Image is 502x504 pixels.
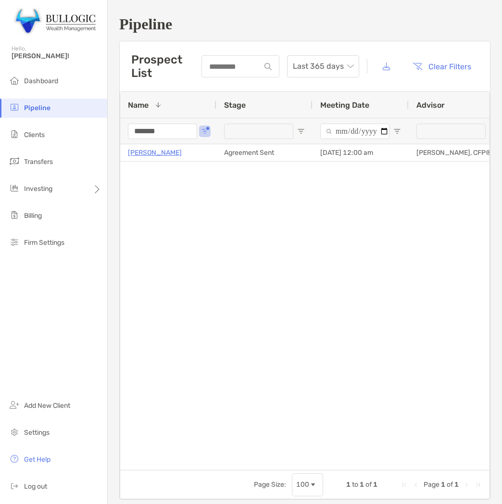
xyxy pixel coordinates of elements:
h3: Prospect List [131,53,201,80]
span: Settings [24,428,50,437]
div: Previous Page [412,481,420,489]
span: Meeting Date [320,101,369,110]
button: Open Filter Menu [297,127,305,135]
span: Advisor [416,101,445,110]
a: [PERSON_NAME] [128,147,182,159]
span: [PERSON_NAME]! [12,52,101,60]
img: input icon [264,63,272,70]
span: of [365,480,372,489]
div: Page Size: [254,480,286,489]
input: Name Filter Input [128,124,197,139]
span: 1 [441,480,445,489]
h1: Pipeline [119,15,490,33]
span: 1 [360,480,364,489]
input: Meeting Date Filter Input [320,124,389,139]
div: 100 [296,480,309,489]
span: Stage [224,101,246,110]
div: Next Page [463,481,470,489]
img: Zoe Logo [12,4,96,38]
span: to [352,480,358,489]
span: Name [128,101,149,110]
span: Last 365 days [293,56,353,77]
span: 1 [346,480,351,489]
div: Last Page [474,481,482,489]
span: Get Help [24,455,50,464]
img: dashboard icon [9,75,20,86]
img: billing icon [9,209,20,221]
img: settings icon [9,426,20,438]
img: logout icon [9,480,20,491]
img: investing icon [9,182,20,194]
span: of [447,480,453,489]
button: Open Filter Menu [201,127,209,135]
div: First Page [401,481,408,489]
span: Add New Client [24,402,70,410]
span: Firm Settings [24,239,64,247]
img: get-help icon [9,453,20,465]
button: Clear Filters [405,56,478,77]
span: Clients [24,131,45,139]
img: clients icon [9,128,20,140]
span: Transfers [24,158,53,166]
div: Page Size [292,473,323,496]
span: Investing [24,185,52,193]
span: Pipeline [24,104,50,112]
div: [DATE] 12:00 am [313,144,409,161]
span: 1 [373,480,377,489]
span: Dashboard [24,77,58,85]
span: Page [424,480,439,489]
img: transfers icon [9,155,20,167]
span: 1 [454,480,459,489]
img: add_new_client icon [9,399,20,411]
div: Agreement Sent [216,144,313,161]
span: Billing [24,212,42,220]
button: Open Filter Menu [393,127,401,135]
img: firm-settings icon [9,236,20,248]
span: Log out [24,482,47,491]
img: pipeline icon [9,101,20,113]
